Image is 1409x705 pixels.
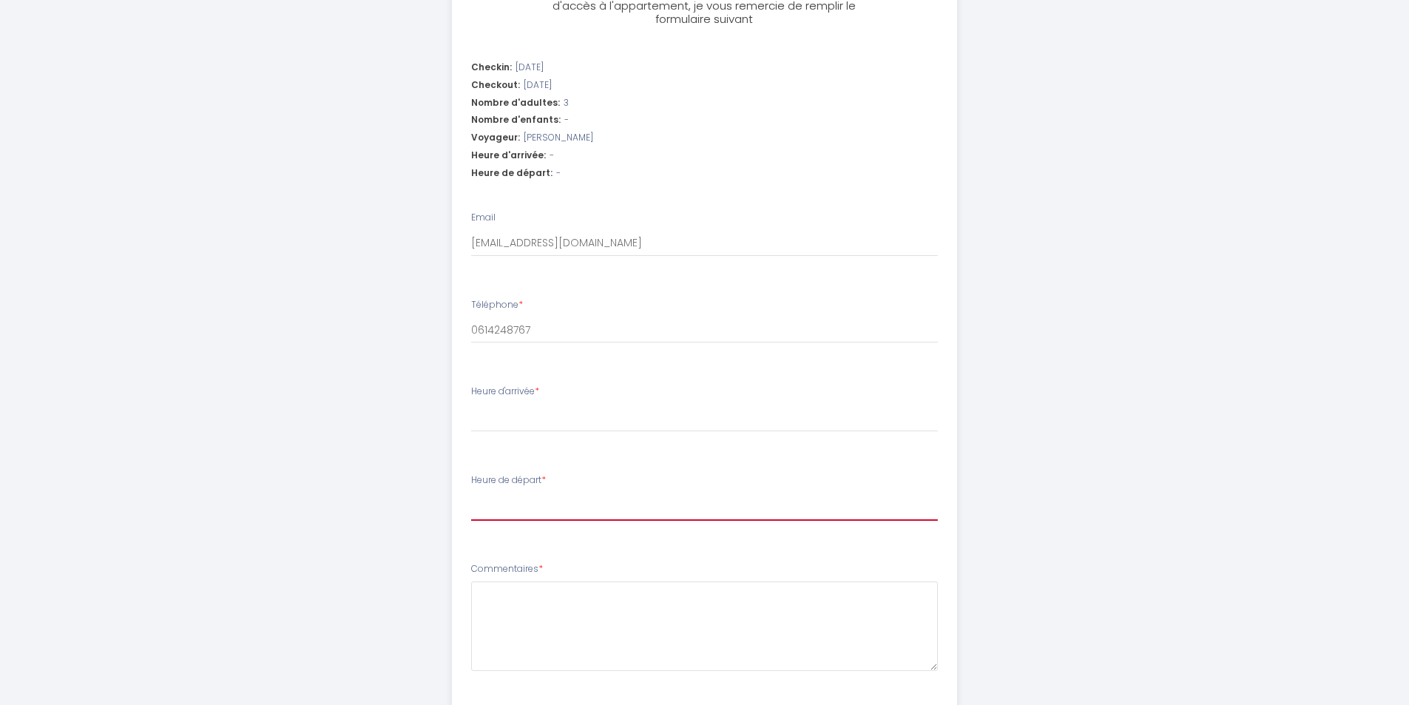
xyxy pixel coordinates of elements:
[471,562,543,576] label: Commentaires
[471,211,496,225] label: Email
[564,113,569,127] span: -
[471,78,520,92] span: Checkout:
[471,131,520,145] span: Voyageur:
[516,61,544,75] span: [DATE]
[471,298,523,312] label: Téléphone
[471,61,512,75] span: Checkin:
[471,113,561,127] span: Nombre d'enfants:
[471,166,553,181] span: Heure de départ:
[524,131,593,145] span: [PERSON_NAME]
[471,149,546,163] span: Heure d'arrivée:
[550,149,554,163] span: -
[471,385,539,399] label: Heure d'arrivée
[471,96,560,110] span: Nombre d'adultes:
[471,473,546,488] label: Heure de départ
[556,166,561,181] span: -
[564,96,569,110] span: 3
[524,78,552,92] span: [DATE]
